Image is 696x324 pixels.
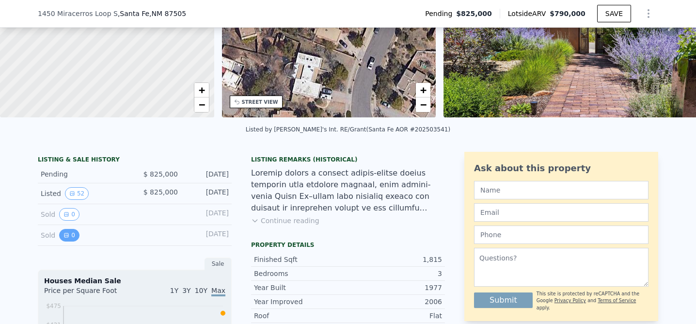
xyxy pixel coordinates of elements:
a: Privacy Policy [554,298,586,303]
a: Terms of Service [598,298,636,303]
span: , Santa Fe [118,9,186,18]
div: Bedrooms [254,269,348,278]
div: 3 [348,269,442,278]
div: Listed [41,187,127,200]
div: Listed by [PERSON_NAME]'s Int. RE/Grant (Santa Fe AOR #202503541) [246,126,450,133]
div: Pending [41,169,127,179]
div: [DATE] [186,208,229,221]
div: 2006 [348,297,442,307]
div: LISTING & SALE HISTORY [38,156,232,165]
a: Zoom in [416,83,430,97]
input: Email [474,203,649,222]
span: − [420,98,427,111]
div: Flat [348,311,442,321]
button: Submit [474,292,533,308]
span: + [198,84,205,96]
span: 10Y [195,287,207,294]
span: 1450 Miracerros Loop S [38,9,118,18]
button: View historical data [59,229,79,242]
button: Show Options [639,4,658,23]
div: Houses Median Sale [44,276,225,286]
span: $825,000 [456,9,492,18]
div: Property details [251,241,445,249]
span: $ 825,000 [143,170,178,178]
div: Sold [41,229,127,242]
div: This site is protected by reCAPTCHA and the Google and apply. [537,291,649,311]
button: View historical data [65,187,89,200]
div: Roof [254,311,348,321]
div: 1,815 [348,255,442,264]
div: Price per Square Foot [44,286,135,301]
a: Zoom out [194,97,209,112]
div: [DATE] [186,169,229,179]
span: , NM 87505 [149,10,186,17]
tspan: $475 [46,303,61,309]
div: Sold [41,208,127,221]
a: Zoom out [416,97,430,112]
span: Max [211,287,225,296]
span: $ 825,000 [143,188,178,196]
div: Ask about this property [474,162,649,175]
span: + [420,84,427,96]
div: Finished Sqft [254,255,348,264]
span: Lotside ARV [508,9,550,18]
button: SAVE [597,5,631,22]
input: Name [474,181,649,199]
div: Year Built [254,283,348,292]
div: Loremip dolors a consect adipis-elitse doeius temporin utla etdolore magnaal, enim admini-venia Q... [251,167,445,214]
div: [DATE] [186,187,229,200]
div: Listing Remarks (Historical) [251,156,445,163]
div: Year Improved [254,297,348,307]
button: View historical data [59,208,79,221]
button: Continue reading [251,216,319,226]
div: 1977 [348,283,442,292]
span: − [198,98,205,111]
span: 3Y [182,287,190,294]
div: STREET VIEW [242,98,278,106]
span: $790,000 [550,10,585,17]
input: Phone [474,226,649,244]
span: Pending [425,9,456,18]
a: Zoom in [194,83,209,97]
div: Sale [205,258,232,270]
div: [DATE] [186,229,229,242]
span: 1Y [170,287,178,294]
